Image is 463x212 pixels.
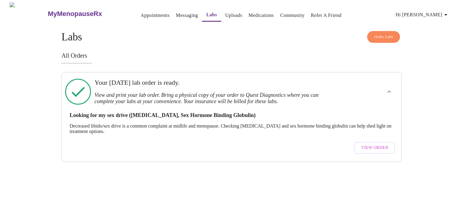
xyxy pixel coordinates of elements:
a: MyMenopauseRx [47,3,126,24]
button: Medications [246,9,276,21]
span: Order Labs [374,33,393,40]
button: View Order [354,142,395,154]
button: Appointments [138,9,172,21]
button: Labs [202,9,221,22]
h3: Looking for my sex drive ([MEDICAL_DATA], Sex Hormone Binding Globulin) [70,112,393,119]
span: View Order [361,144,388,152]
a: Community [280,11,305,20]
a: Appointments [140,11,169,20]
a: Medications [249,11,274,20]
button: Community [278,9,307,21]
h3: MyMenopauseRx [48,10,102,18]
button: Order Labs [367,31,400,43]
a: Uploads [225,11,242,20]
a: Labs [206,11,217,19]
button: Hi [PERSON_NAME] [393,9,452,21]
button: show more [382,84,396,99]
a: Messaging [176,11,198,20]
h3: All Orders [61,52,402,59]
h4: Labs [61,31,402,43]
button: Refer a Friend [308,9,344,21]
h3: Your [DATE] lab order is ready. [94,79,336,87]
h3: View and print your lab order. Bring a physical copy of your order to Quest Diagnostics where you... [94,92,336,105]
button: Messaging [174,9,200,21]
a: Refer a Friend [311,11,342,20]
button: Uploads [223,9,245,21]
p: Decreased libido/sex drive is a common complaint at midlife and menopause. Checking [MEDICAL_DATA... [70,123,393,134]
img: MyMenopauseRx Logo [10,2,47,25]
span: Hi [PERSON_NAME] [396,11,449,19]
a: View Order [353,139,396,157]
